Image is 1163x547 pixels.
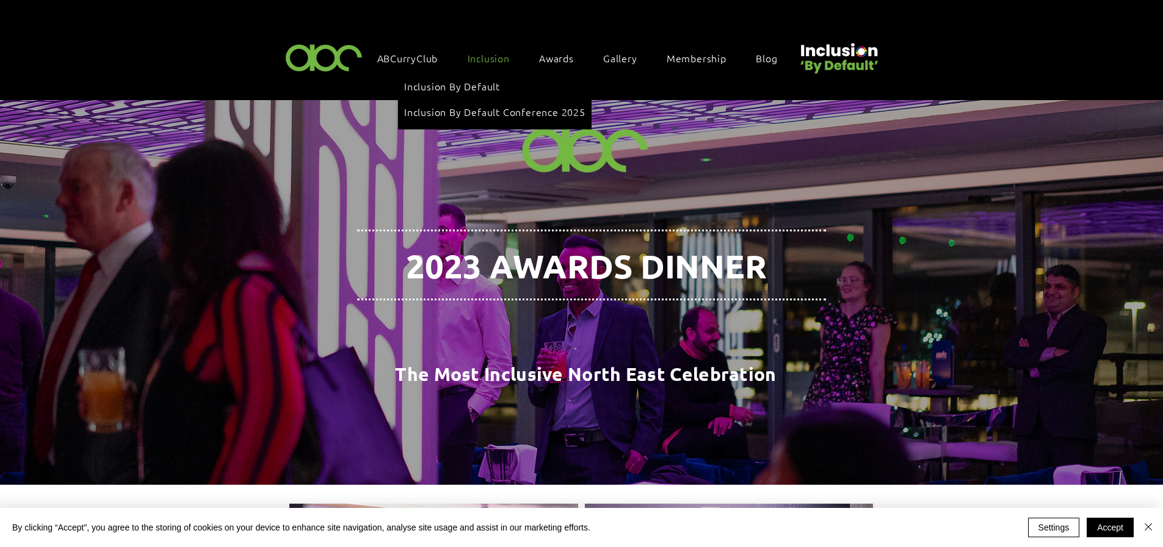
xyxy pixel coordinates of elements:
[282,39,366,75] img: ABC-Logo-Blank-Background-01-01-2.png
[667,51,726,65] span: Membership
[371,45,796,71] nav: Site
[756,51,777,65] span: Blog
[750,45,795,71] a: Blog
[533,45,592,71] div: Awards
[1141,518,1156,537] button: Close
[404,105,585,118] span: Inclusion By Default Conference 2025
[404,74,585,98] a: Inclusion By Default
[513,118,658,176] img: ABC-Logo-Blank-Background-01-01-2.png
[796,33,880,75] img: Untitled design (22).png
[462,45,528,71] div: Inclusion
[12,522,590,533] span: By clicking “Accept”, you agree to the storing of cookies on your device to enhance site navigati...
[468,51,510,65] span: Inclusion
[371,45,457,71] a: ABCurryClub
[377,51,438,65] span: ABCurryClub
[1028,518,1080,537] button: Settings
[1087,518,1134,537] button: Accept
[395,363,776,385] span: The Most Inclusive North East Celebration
[661,45,745,71] a: Membership
[404,79,500,93] span: Inclusion By Default
[539,51,574,65] span: Awards
[406,245,767,286] span: 2023 AWARDS DINNER
[398,68,592,129] div: Inclusion
[1141,520,1156,534] img: Close
[603,51,637,65] span: Gallery
[404,100,585,123] a: Inclusion By Default Conference 2025
[597,45,656,71] a: Gallery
